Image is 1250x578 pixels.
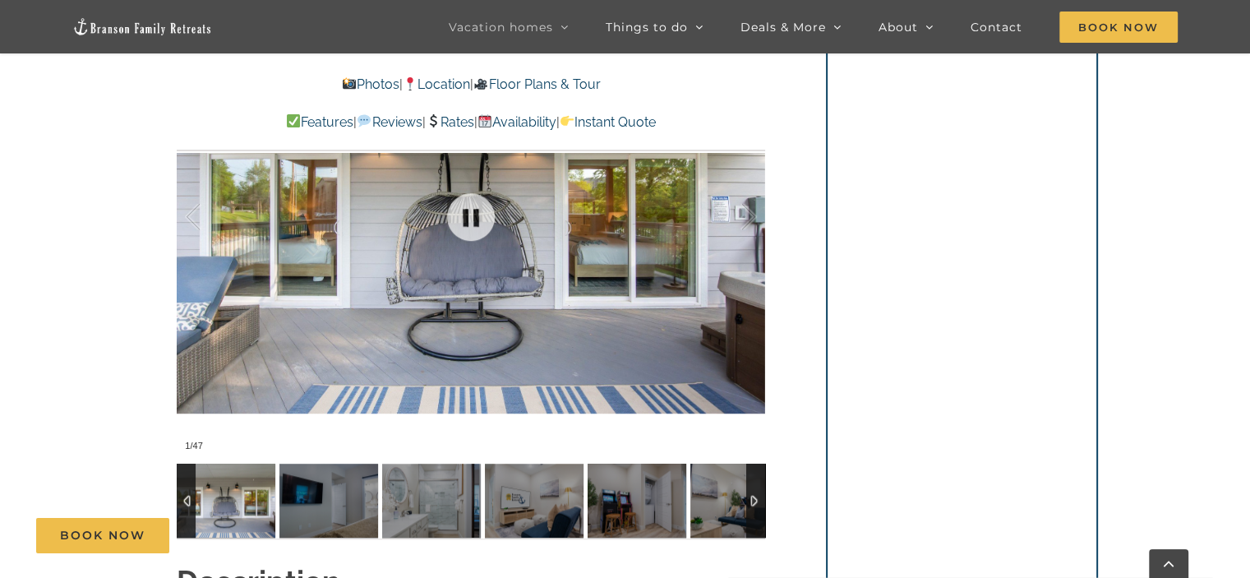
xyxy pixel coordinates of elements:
[588,464,686,538] img: 08-Whispering-Waves-lakefront-vacation-home-rental-on-Lake-Taneycomo-1048-scaled.jpg-nggid042655-...
[36,518,169,553] a: Book Now
[971,21,1022,33] span: Contact
[382,464,481,538] img: 07-Whispering-Waves-lakefront-vacation-home-rental-on-Lake-Taneycomo-1041-scaled.jpg-nggid042651-...
[1059,12,1178,43] span: Book Now
[560,114,574,127] img: 👉
[606,21,688,33] span: Things to do
[478,114,491,127] img: 📆
[879,21,918,33] span: About
[426,114,474,130] a: Rates
[357,114,371,127] img: 💬
[357,114,422,130] a: Reviews
[477,114,556,130] a: Availability
[60,529,145,543] span: Book Now
[287,114,300,127] img: ✅
[427,114,440,127] img: 💲
[177,464,275,538] img: 09-Whispering-Waves-lakefront-vacation-home-rental-on-Lake-Taneycomo-1088-scaled.jpg-nggid042671-...
[560,114,656,130] a: Instant Quote
[485,464,583,538] img: 08-Whispering-Waves-lakefront-vacation-home-rental-on-Lake-Taneycomo-1045-TV-copy-scaled.jpg-nggi...
[72,17,212,36] img: Branson Family Retreats Logo
[403,76,470,92] a: Location
[177,74,765,95] p: | |
[342,76,399,92] a: Photos
[740,21,826,33] span: Deals & More
[404,77,417,90] img: 📍
[177,112,765,133] p: | | | |
[286,114,353,130] a: Features
[474,77,487,90] img: 🎥
[690,464,789,538] img: 08-Whispering-Waves-lakefront-vacation-home-rental-on-Lake-Taneycomo-1050-scaled.jpg-nggid042657-...
[343,77,356,90] img: 📸
[279,464,378,538] img: 07-Whispering-Waves-lakefront-vacation-home-rental-on-Lake-Taneycomo-1039-scaled.jpg-nggid042649-...
[473,76,600,92] a: Floor Plans & Tour
[449,21,553,33] span: Vacation homes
